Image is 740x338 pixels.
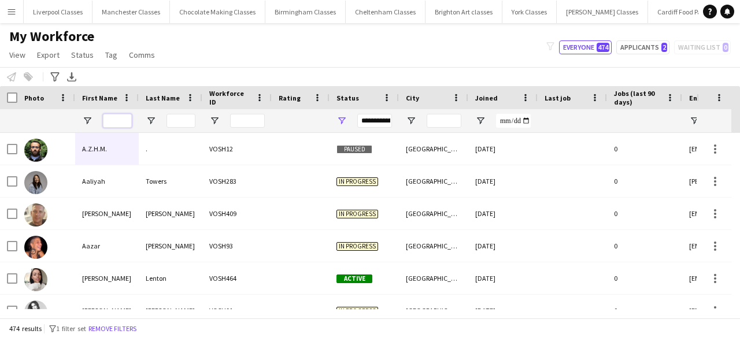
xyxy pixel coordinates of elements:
[75,198,139,229] div: [PERSON_NAME]
[24,139,47,162] img: A.Z.H.M. .
[75,165,139,197] div: Aaliyah
[139,230,202,262] div: [PERSON_NAME]
[139,262,202,294] div: Lenton
[607,198,682,229] div: 0
[265,1,346,23] button: Birmingham Classes
[202,262,272,294] div: VOSH464
[559,40,612,54] button: Everyone474
[146,116,156,126] button: Open Filter Menu
[336,210,378,218] span: In progress
[9,28,94,45] span: My Workforce
[399,165,468,197] div: [GEOGRAPHIC_DATA]
[24,236,47,259] img: Aazar Sayyah-Sina
[129,50,155,60] span: Comms
[427,114,461,128] input: City Filter Input
[616,40,669,54] button: Applicants2
[468,198,538,229] div: [DATE]
[557,1,648,23] button: [PERSON_NAME] Classes
[139,198,202,229] div: [PERSON_NAME]
[336,242,378,251] span: In progress
[336,116,347,126] button: Open Filter Menu
[399,230,468,262] div: [GEOGRAPHIC_DATA]
[399,295,468,326] div: [GEOGRAPHIC_DATA]
[65,70,79,84] app-action-btn: Export XLSX
[101,47,122,62] a: Tag
[607,165,682,197] div: 0
[475,116,486,126] button: Open Filter Menu
[336,274,372,283] span: Active
[279,94,301,102] span: Rating
[139,165,202,197] div: Towers
[24,268,47,291] img: Abigail Lenton
[661,43,667,52] span: 2
[406,116,416,126] button: Open Filter Menu
[139,295,202,326] div: [PERSON_NAME]
[82,116,92,126] button: Open Filter Menu
[336,94,359,102] span: Status
[689,94,708,102] span: Email
[209,116,220,126] button: Open Filter Menu
[75,133,139,165] div: A.Z.H.M.
[202,133,272,165] div: VOSH12
[468,165,538,197] div: [DATE]
[24,171,47,194] img: Aaliyah Towers
[75,262,139,294] div: [PERSON_NAME]
[82,94,117,102] span: First Name
[346,1,425,23] button: Cheltenham Classes
[166,114,195,128] input: Last Name Filter Input
[24,1,92,23] button: Liverpool Classes
[5,47,30,62] a: View
[75,230,139,262] div: Aazar
[475,94,498,102] span: Joined
[614,89,661,106] span: Jobs (last 90 days)
[170,1,265,23] button: Chocolate Making Classes
[105,50,117,60] span: Tag
[468,133,538,165] div: [DATE]
[103,114,132,128] input: First Name Filter Input
[607,295,682,326] div: 0
[399,262,468,294] div: [GEOGRAPHIC_DATA]
[86,322,139,335] button: Remove filters
[71,50,94,60] span: Status
[48,70,62,84] app-action-btn: Advanced filters
[689,116,700,126] button: Open Filter Menu
[66,47,98,62] a: Status
[92,1,170,23] button: Manchester Classes
[468,262,538,294] div: [DATE]
[468,295,538,326] div: [DATE]
[202,198,272,229] div: VOSH409
[146,94,180,102] span: Last Name
[425,1,502,23] button: Brighton Art classes
[24,300,47,324] img: Abigail Mckee
[406,94,419,102] span: City
[124,47,160,62] a: Comms
[202,230,272,262] div: VOSH93
[607,133,682,165] div: 0
[202,165,272,197] div: VOSH283
[607,262,682,294] div: 0
[209,89,251,106] span: Workforce ID
[202,295,272,326] div: VOSH91
[502,1,557,23] button: York Classes
[37,50,60,60] span: Export
[32,47,64,62] a: Export
[336,307,378,315] span: In progress
[139,133,202,165] div: .
[468,230,538,262] div: [DATE]
[336,145,372,154] span: Paused
[24,94,44,102] span: Photo
[75,295,139,326] div: [PERSON_NAME]
[496,114,531,128] input: Joined Filter Input
[56,324,86,333] span: 1 filter set
[24,203,47,226] img: Aaron Korol
[607,230,682,262] div: 0
[399,198,468,229] div: [GEOGRAPHIC_DATA]
[545,94,571,102] span: Last job
[336,177,378,186] span: In progress
[230,114,265,128] input: Workforce ID Filter Input
[399,133,468,165] div: [GEOGRAPHIC_DATA]
[648,1,732,23] button: Cardiff Food Packages
[597,43,609,52] span: 474
[9,50,25,60] span: View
